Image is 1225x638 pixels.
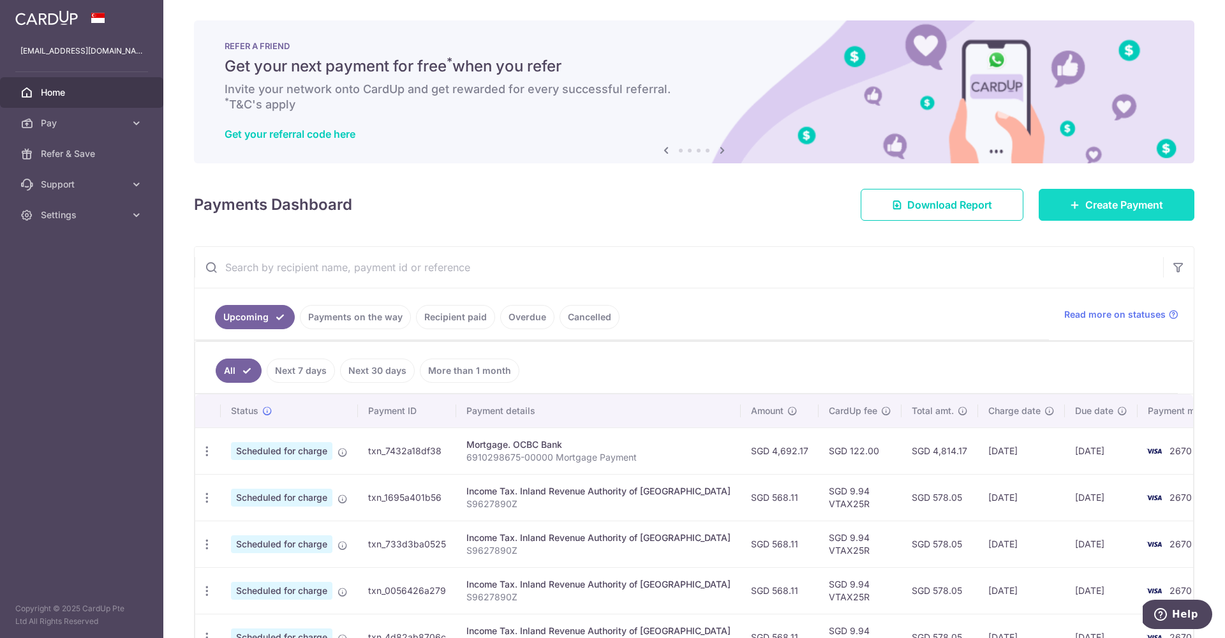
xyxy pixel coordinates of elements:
[1141,443,1167,459] img: Bank Card
[978,567,1065,614] td: [DATE]
[978,427,1065,474] td: [DATE]
[741,567,819,614] td: SGD 568.11
[216,359,262,383] a: All
[1141,583,1167,598] img: Bank Card
[416,305,495,329] a: Recipient paid
[466,591,731,604] p: S9627890Z
[420,359,519,383] a: More than 1 month
[41,86,125,99] span: Home
[231,489,332,507] span: Scheduled for charge
[456,394,741,427] th: Payment details
[225,56,1164,77] h5: Get your next payment for free when you refer
[1065,474,1138,521] td: [DATE]
[358,567,456,614] td: txn_0056426a279
[20,45,143,57] p: [EMAIL_ADDRESS][DOMAIN_NAME]
[1065,427,1138,474] td: [DATE]
[1065,567,1138,614] td: [DATE]
[1141,490,1167,505] img: Bank Card
[1085,197,1163,212] span: Create Payment
[1169,492,1192,503] span: 2670
[231,404,258,417] span: Status
[902,567,978,614] td: SGD 578.05
[1064,308,1166,321] span: Read more on statuses
[225,41,1164,51] p: REFER A FRIEND
[902,521,978,567] td: SGD 578.05
[340,359,415,383] a: Next 30 days
[1039,189,1194,221] a: Create Payment
[1169,585,1192,596] span: 2670
[358,521,456,567] td: txn_733d3ba0525
[741,474,819,521] td: SGD 568.11
[829,404,877,417] span: CardUp fee
[300,305,411,329] a: Payments on the way
[267,359,335,383] a: Next 7 days
[195,247,1163,288] input: Search by recipient name, payment id or reference
[466,578,731,591] div: Income Tax. Inland Revenue Authority of [GEOGRAPHIC_DATA]
[978,521,1065,567] td: [DATE]
[466,485,731,498] div: Income Tax. Inland Revenue Authority of [GEOGRAPHIC_DATA]
[861,189,1023,221] a: Download Report
[41,147,125,160] span: Refer & Save
[358,474,456,521] td: txn_1695a401b56
[41,209,125,221] span: Settings
[741,427,819,474] td: SGD 4,692.17
[231,582,332,600] span: Scheduled for charge
[560,305,620,329] a: Cancelled
[41,178,125,191] span: Support
[41,117,125,130] span: Pay
[1141,537,1167,552] img: Bank Card
[231,535,332,553] span: Scheduled for charge
[215,305,295,329] a: Upcoming
[466,531,731,544] div: Income Tax. Inland Revenue Authority of [GEOGRAPHIC_DATA]
[466,498,731,510] p: S9627890Z
[194,20,1194,163] img: RAF banner
[225,82,1164,112] h6: Invite your network onto CardUp and get rewarded for every successful referral. T&C's apply
[15,10,78,26] img: CardUp
[231,442,332,460] span: Scheduled for charge
[988,404,1041,417] span: Charge date
[902,427,978,474] td: SGD 4,814.17
[1064,308,1178,321] a: Read more on statuses
[819,427,902,474] td: SGD 122.00
[819,567,902,614] td: SGD 9.94 VTAX25R
[225,128,355,140] a: Get your referral code here
[751,404,783,417] span: Amount
[978,474,1065,521] td: [DATE]
[1169,445,1192,456] span: 2670
[194,193,352,216] h4: Payments Dashboard
[466,438,731,451] div: Mortgage. OCBC Bank
[907,197,992,212] span: Download Report
[912,404,954,417] span: Total amt.
[741,521,819,567] td: SGD 568.11
[500,305,554,329] a: Overdue
[358,427,456,474] td: txn_7432a18df38
[1169,538,1192,549] span: 2670
[466,544,731,557] p: S9627890Z
[466,451,731,464] p: 6910298675-00000 Mortgage Payment
[902,474,978,521] td: SGD 578.05
[1065,521,1138,567] td: [DATE]
[466,625,731,637] div: Income Tax. Inland Revenue Authority of [GEOGRAPHIC_DATA]
[358,394,456,427] th: Payment ID
[819,521,902,567] td: SGD 9.94 VTAX25R
[1143,600,1212,632] iframe: Opens a widget where you can find more information
[1075,404,1113,417] span: Due date
[819,474,902,521] td: SGD 9.94 VTAX25R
